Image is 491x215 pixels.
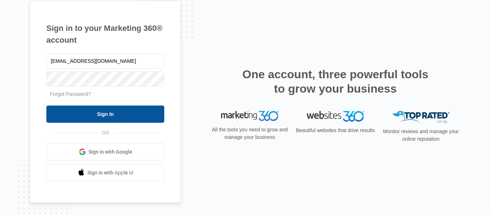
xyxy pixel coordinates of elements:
[46,106,164,123] input: Sign In
[210,126,290,141] p: All the tools you need to grow and manage your business
[88,148,132,156] span: Sign in with Google
[46,22,164,46] h1: Sign in to your Marketing 360® account
[46,53,164,69] input: Email
[46,164,164,181] a: Sign in with Apple Id
[307,111,364,121] img: Websites 360
[221,111,279,121] img: Marketing 360
[381,128,461,143] p: Monitor reviews and manage your online reputation
[392,111,450,123] img: Top Rated Local
[87,169,133,177] span: Sign in with Apple Id
[50,91,91,97] a: Forgot Password?
[46,143,164,160] a: Sign in with Google
[295,127,376,134] p: Beautiful websites that drive results
[240,67,431,96] h2: One account, three powerful tools to grow your business
[97,129,114,137] span: OR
